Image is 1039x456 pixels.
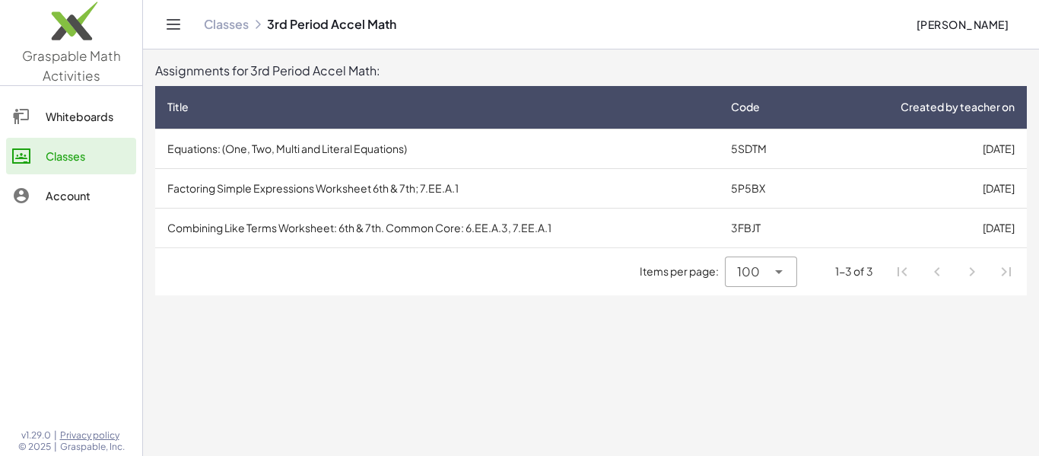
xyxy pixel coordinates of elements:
[46,147,130,165] div: Classes
[204,17,249,32] a: Classes
[904,11,1021,38] button: [PERSON_NAME]
[161,12,186,37] button: Toggle navigation
[901,99,1015,115] span: Created by teacher on
[640,263,725,279] span: Items per page:
[54,441,57,453] span: |
[21,429,51,442] span: v1.29.0
[60,441,125,453] span: Graspable, Inc.
[54,429,57,442] span: |
[18,441,51,453] span: © 2025
[155,208,719,247] td: Combining Like Terms Worksheet: 6th & 7th. Common Core: 6.EE.A.3, 7.EE.A.1
[731,99,760,115] span: Code
[22,47,121,84] span: Graspable Math Activities
[6,177,136,214] a: Account
[737,263,760,281] span: 100
[6,138,136,174] a: Classes
[814,129,1027,168] td: [DATE]
[46,107,130,126] div: Whiteboards
[719,168,814,208] td: 5P5BX
[167,99,189,115] span: Title
[719,129,814,168] td: 5SDTM
[155,129,719,168] td: Equations: (One, Two, Multi and Literal Equations)
[916,18,1009,31] span: [PERSON_NAME]
[60,429,125,442] a: Privacy policy
[719,208,814,247] td: 3FBJT
[814,208,1027,247] td: [DATE]
[835,263,873,279] div: 1-3 of 3
[155,62,1027,80] div: Assignments for 3rd Period Accel Math:
[155,168,719,208] td: Factoring Simple Expressions Worksheet 6th & 7th; 7.EE.A.1
[6,98,136,135] a: Whiteboards
[885,254,1024,289] nav: Pagination Navigation
[46,187,130,205] div: Account
[814,168,1027,208] td: [DATE]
